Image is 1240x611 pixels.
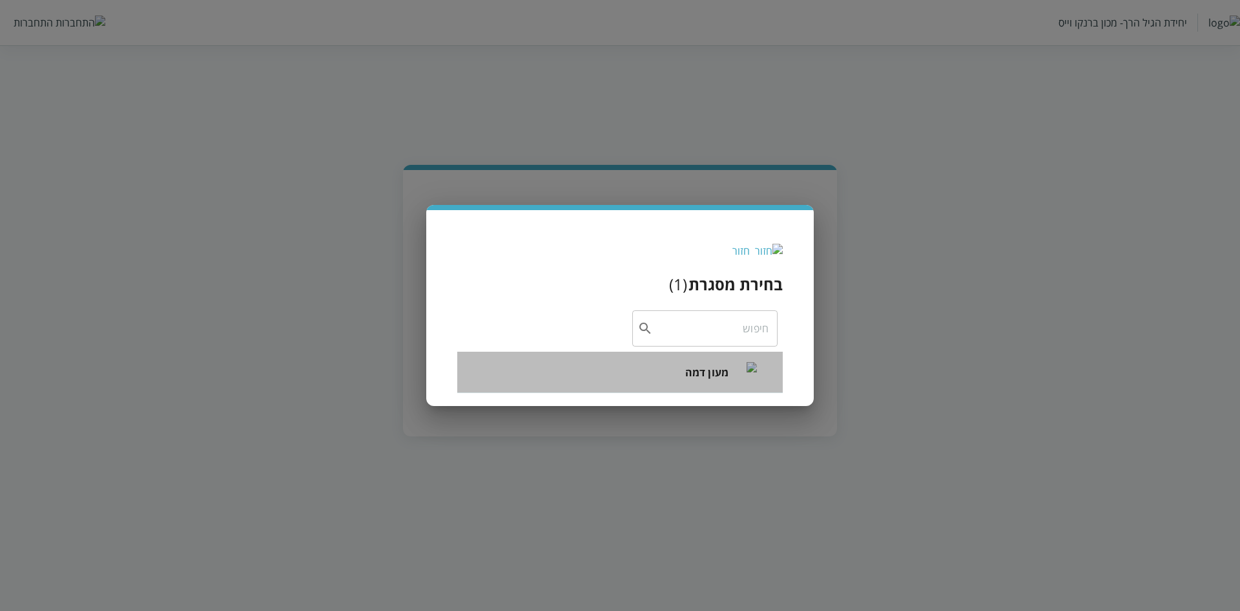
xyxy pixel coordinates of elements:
span: מעון דמה [685,365,728,380]
div: חזור [732,244,750,258]
h3: בחירת מסגרת [688,273,783,295]
img: חזור [755,244,783,258]
img: מעון דמה [736,362,757,383]
div: ( 1 ) [669,273,687,295]
input: חיפוש [653,310,769,347]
